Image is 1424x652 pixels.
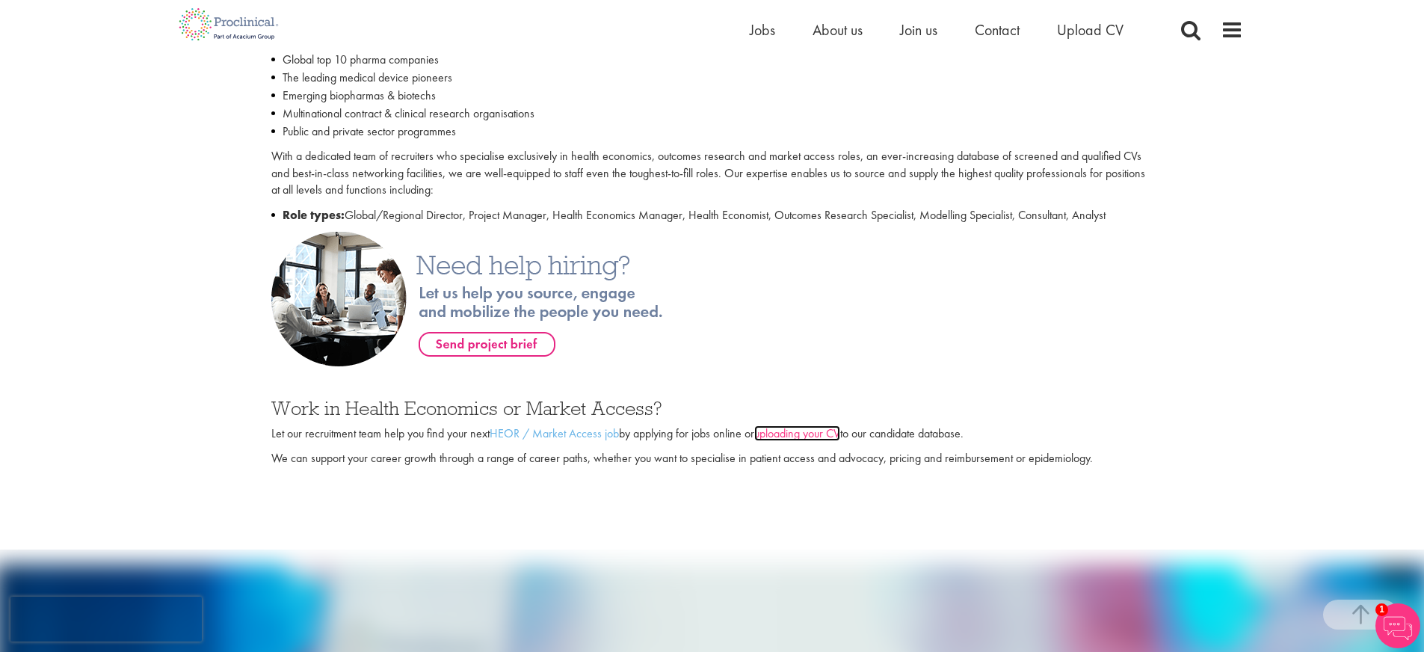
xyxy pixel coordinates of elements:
li: Global top 10 pharma companies [271,51,1152,69]
a: Contact [975,20,1020,40]
p: Let our recruitment team help you find your next by applying for jobs online or to our candidate ... [271,425,1152,443]
a: Jobs [750,20,775,40]
a: Join us [900,20,937,40]
p: We can support your career growth through a range of career paths, whether you want to specialise... [271,450,1152,467]
a: About us [813,20,863,40]
a: Upload CV [1057,20,1124,40]
a: uploading your CV [754,425,840,441]
a: HEOR / Market Access job [490,425,619,441]
li: Emerging biopharmas & biotechs [271,87,1152,105]
span: 1 [1375,603,1388,616]
img: Chatbot [1375,603,1420,648]
li: Public and private sector programmes [271,123,1152,141]
p: With a dedicated team of recruiters who specialise exclusively in health economics, outcomes rese... [271,148,1152,200]
li: Global/Regional Director, Project Manager, Health Economics Manager, Health Economist, Outcomes R... [271,206,1152,224]
h3: Work in Health Economics or Market Access? [271,399,1152,418]
li: Multinational contract & clinical research organisations [271,105,1152,123]
iframe: reCAPTCHA [10,597,202,642]
strong: Role types: [283,207,345,223]
li: The leading medical device pioneers [271,69,1152,87]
